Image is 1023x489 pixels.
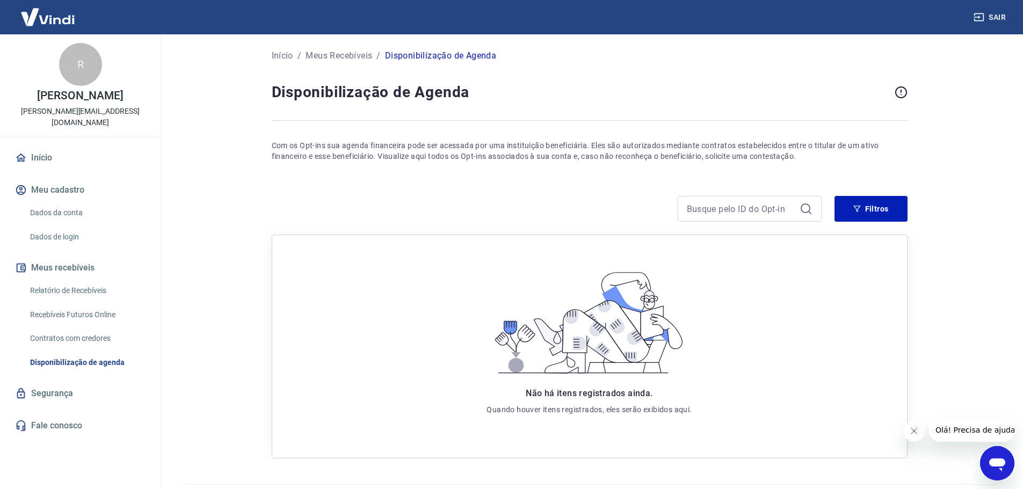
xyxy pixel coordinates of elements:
p: / [376,49,380,62]
p: Quando houver itens registrados, eles serão exibidos aqui. [487,404,692,415]
div: R [59,43,102,86]
span: Não há itens registrados ainda. [526,388,652,398]
p: / [298,49,301,62]
a: Dados da conta [26,202,148,224]
a: Relatório de Recebíveis [26,280,148,302]
span: Olá! Precisa de ajuda? [6,8,90,16]
img: Vindi [13,1,83,33]
button: Meu cadastro [13,178,148,202]
p: [PERSON_NAME][EMAIL_ADDRESS][DOMAIN_NAME] [9,106,152,128]
button: Sair [971,8,1010,27]
a: Início [272,49,293,62]
p: [PERSON_NAME] [37,90,123,101]
a: Contratos com credores [26,327,148,349]
p: Disponibilização de Agenda [385,49,496,62]
p: Com os Opt-ins sua agenda financeira pode ser acessada por uma instituição beneficiária. Eles são... [272,140,908,162]
h4: Disponibilização de Agenda [272,82,890,103]
input: Busque pelo ID do Opt-in [687,201,795,217]
a: Recebíveis Futuros Online [26,304,148,326]
a: Segurança [13,382,148,405]
iframe: Mensagem da empresa [929,418,1014,442]
a: Dados de login [26,226,148,248]
iframe: Fechar mensagem [903,420,925,442]
a: Meus Recebíveis [306,49,372,62]
a: Fale conosco [13,414,148,437]
button: Filtros [835,196,908,222]
a: Disponibilização de agenda [26,352,148,374]
button: Meus recebíveis [13,256,148,280]
iframe: Botão para abrir a janela de mensagens [980,446,1014,480]
a: Início [13,146,148,170]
